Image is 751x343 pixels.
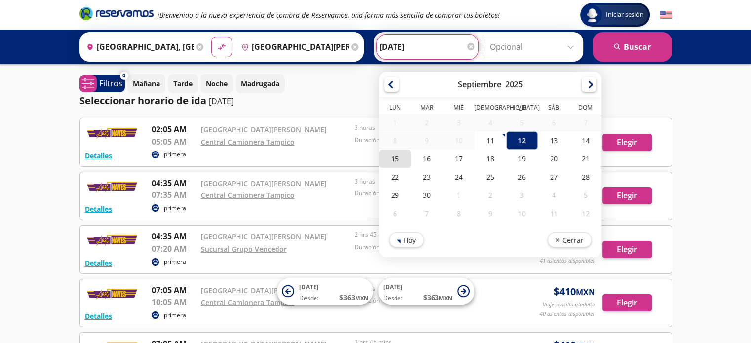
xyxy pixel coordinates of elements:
[540,310,595,318] p: 40 asientos disponibles
[383,294,402,303] span: Desde:
[79,93,206,108] p: Seleccionar horario de ida
[299,283,318,291] span: [DATE]
[540,257,595,265] p: 41 asientos disponibles
[201,179,327,188] a: [GEOGRAPHIC_DATA][PERSON_NAME]
[593,32,672,62] button: Buscar
[164,204,186,213] p: primera
[506,114,538,131] div: 05-Sep-25
[474,168,506,186] div: 25-Sep-25
[85,177,139,197] img: RESERVAMOS
[379,204,411,223] div: 06-Oct-25
[474,131,506,150] div: 11-Sep-25
[506,168,538,186] div: 26-Sep-25
[127,74,165,93] button: Mañana
[383,283,402,291] span: [DATE]
[442,114,474,131] div: 03-Sep-25
[379,35,476,59] input: Elegir Fecha
[458,79,501,90] div: Septiembre
[355,294,368,302] small: MXN
[554,284,595,299] span: $ 410
[538,204,569,223] div: 11-Oct-25
[164,257,186,266] p: primera
[506,103,538,114] th: Viernes
[201,125,327,134] a: [GEOGRAPHIC_DATA][PERSON_NAME]
[85,230,139,250] img: RESERVAMOS
[538,131,569,150] div: 13-Sep-25
[474,186,506,204] div: 02-Oct-25
[158,10,500,20] em: ¡Bienvenido a la nueva experiencia de compra de Reservamos, una forma más sencilla de comprar tus...
[547,232,591,247] button: Cerrar
[379,150,411,168] div: 15-Sep-25
[122,72,125,80] span: 0
[474,103,506,114] th: Jueves
[164,150,186,159] p: primera
[277,278,373,305] button: [DATE]Desde:$363MXN
[602,241,652,258] button: Elegir
[442,204,474,223] div: 08-Oct-25
[152,123,196,135] p: 02:05 AM
[355,189,504,198] p: Duración
[602,134,652,151] button: Elegir
[538,103,569,114] th: Sábado
[209,95,234,107] p: [DATE]
[538,114,569,131] div: 06-Sep-25
[538,150,569,168] div: 20-Sep-25
[201,298,295,307] a: Central Camionera Tampico
[378,278,474,305] button: [DATE]Desde:$363MXN
[474,114,506,131] div: 04-Sep-25
[490,35,578,59] input: Opcional
[411,168,442,186] div: 23-Sep-25
[133,78,160,89] p: Mañana
[506,131,538,150] div: 12-Sep-25
[152,136,196,148] p: 05:05 AM
[99,77,122,89] p: Filtros
[355,136,504,145] p: Duración
[576,287,595,298] small: MXN
[474,150,506,168] div: 18-Sep-25
[236,74,285,93] button: Madrugada
[85,258,112,268] button: Detalles
[355,230,504,239] p: 2 hrs 45 mins
[201,244,287,254] a: Sucursal Grupo Vencedor
[423,292,452,303] span: $ 363
[152,177,196,189] p: 04:35 AM
[543,301,595,309] p: Viaje sencillo p/adulto
[442,186,474,204] div: 01-Oct-25
[569,131,601,150] div: 14-Sep-25
[237,35,349,59] input: Buscar Destino
[152,296,196,308] p: 10:05 AM
[200,74,233,93] button: Noche
[569,150,601,168] div: 21-Sep-25
[389,232,424,247] button: Hoy
[152,243,196,255] p: 07:20 AM
[411,132,442,149] div: 09-Sep-25
[602,10,648,20] span: Iniciar sesión
[299,294,318,303] span: Desde:
[411,186,442,204] div: 30-Sep-25
[152,189,196,201] p: 07:35 AM
[152,284,196,296] p: 07:05 AM
[164,311,186,320] p: primera
[506,204,538,223] div: 10-Oct-25
[569,114,601,131] div: 07-Sep-25
[241,78,279,89] p: Madrugada
[79,6,154,24] a: Brand Logo
[474,204,506,223] div: 09-Oct-25
[411,114,442,131] div: 02-Sep-25
[569,204,601,223] div: 12-Oct-25
[442,103,474,114] th: Miércoles
[173,78,193,89] p: Tarde
[506,150,538,168] div: 19-Sep-25
[379,186,411,204] div: 29-Sep-25
[339,292,368,303] span: $ 363
[442,132,474,149] div: 10-Sep-25
[201,191,295,200] a: Central Camionera Tampico
[355,177,504,186] p: 3 horas
[506,186,538,204] div: 03-Oct-25
[569,186,601,204] div: 05-Oct-25
[82,35,194,59] input: Buscar Origen
[442,150,474,168] div: 17-Sep-25
[442,168,474,186] div: 24-Sep-25
[85,204,112,214] button: Detalles
[602,294,652,311] button: Elegir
